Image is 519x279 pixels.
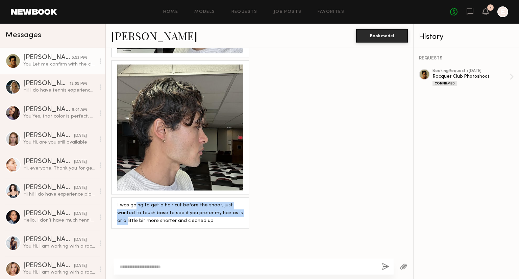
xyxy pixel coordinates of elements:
div: [DATE] [74,185,87,191]
div: Hello, I don’t have much tennis experience but I am available. What is the rate? [23,217,95,224]
div: Hi! I do have tennis experience but unfortunately I am unavailable that day! [23,87,95,94]
div: 4 [489,6,492,10]
div: You: Yes, that color is perfect. Address is [STREET_ADDRESS]. Hair/Makeup will begin at 7am. Than... [23,113,95,120]
div: [PERSON_NAME] [23,54,72,61]
a: [PERSON_NAME] [111,28,197,43]
div: [PERSON_NAME] [23,236,74,243]
a: Models [194,10,215,14]
span: Messages [5,31,41,39]
div: You: Hi, I am working with a racquet club in [GEOGRAPHIC_DATA], [GEOGRAPHIC_DATA] on a lifestyle ... [23,243,95,250]
div: You: Let me confirm with the client and let you know [DATE] if thats okay [23,61,95,68]
div: [PERSON_NAME] [23,132,74,139]
a: E [497,6,508,17]
div: Hi hi! I do have experience playing paddle and tennis. Yes I am available for this day [23,191,95,198]
div: Confirmed [432,81,457,86]
div: Hi, everyone. Thank you for getting in touch and my apologies for the slight delay! I’d love to w... [23,165,95,172]
a: Home [163,10,178,14]
button: Book model [356,29,408,43]
div: REQUESTS [419,56,514,61]
div: You: Hi, I am working with a racquet club in [GEOGRAPHIC_DATA], [GEOGRAPHIC_DATA] on a lifestyle ... [23,269,95,276]
div: I was going to get a hair cut before the shoot, just wanted to touch base to see if you prefer my... [117,202,243,225]
a: Requests [231,10,257,14]
div: [PERSON_NAME] [23,184,74,191]
div: [DATE] [74,133,87,139]
div: 12:05 PM [70,81,87,87]
div: [DATE] [74,263,87,269]
div: History [419,33,514,41]
a: bookingRequest •[DATE]Racquet Club PhotoshootConfirmed [432,69,514,86]
div: [DATE] [74,237,87,243]
div: Racquet Club Photoshoot [432,73,510,80]
div: [DATE] [74,211,87,217]
div: [PERSON_NAME] [23,80,70,87]
a: Favorites [318,10,344,14]
a: Job Posts [274,10,302,14]
div: 9:01 AM [72,107,87,113]
div: [PERSON_NAME] [23,158,74,165]
div: [DATE] [74,159,87,165]
div: booking Request • [DATE] [432,69,510,73]
div: [PERSON_NAME] [23,262,74,269]
div: You: Hi, are you still available [23,139,95,146]
div: [PERSON_NAME] [23,210,74,217]
div: 5:53 PM [72,55,87,61]
a: Book model [356,32,408,38]
div: [PERSON_NAME] [23,106,72,113]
